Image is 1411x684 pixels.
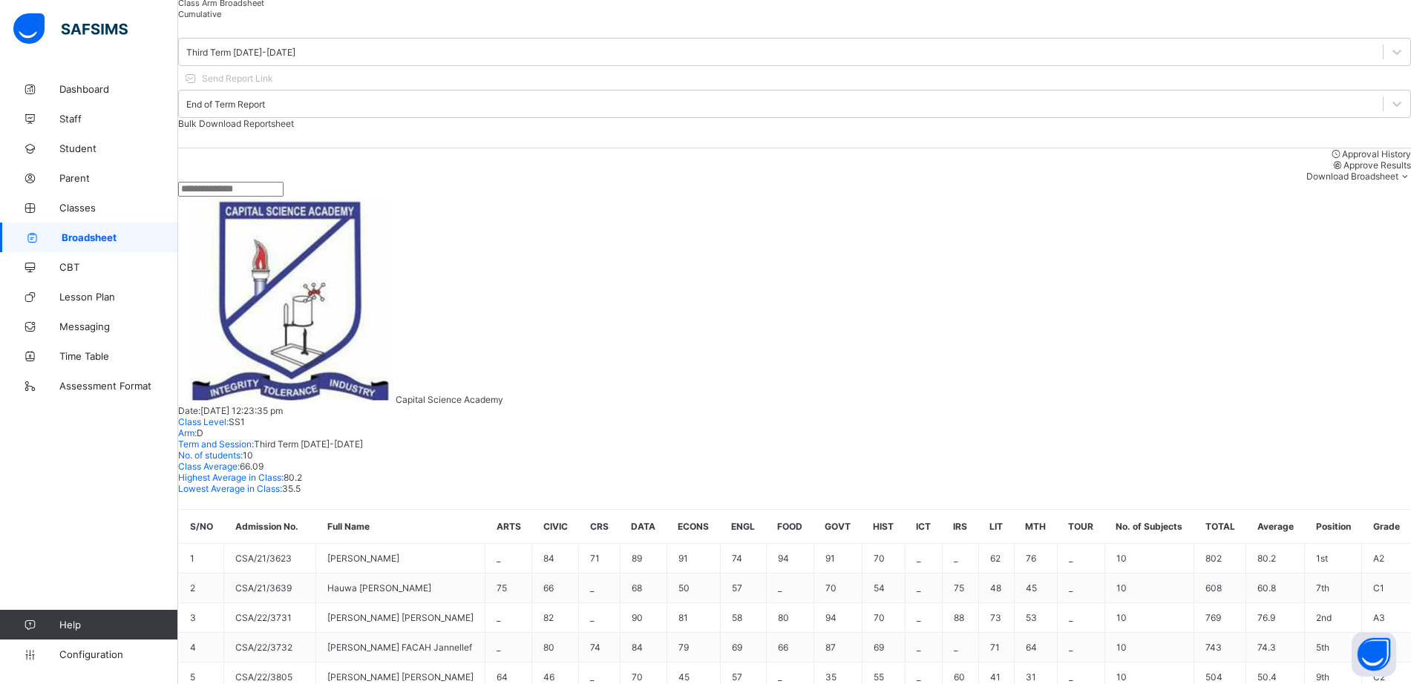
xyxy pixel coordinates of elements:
[59,320,178,332] span: Messaging
[905,603,942,633] td: _
[620,544,667,573] td: 89
[224,603,316,633] td: CSA/22/3731
[1057,510,1104,544] th: TOUR
[224,510,316,544] th: Admission No.
[978,573,1014,603] td: 48
[813,573,862,603] td: 70
[1057,603,1104,633] td: _
[667,573,720,603] td: 50
[13,13,128,45] img: safsims
[59,380,178,392] span: Assessment Format
[1194,573,1246,603] td: 608
[667,603,720,633] td: 81
[813,603,862,633] td: 94
[813,544,862,573] td: 91
[579,633,620,662] td: 74
[1014,573,1057,603] td: 45
[532,510,579,544] th: CIVIC
[942,633,978,662] td: _
[532,603,579,633] td: 82
[1014,544,1057,573] td: 76
[720,510,766,544] th: ENGL
[59,291,178,303] span: Lesson Plan
[667,633,720,662] td: 79
[720,603,766,633] td: 58
[197,427,203,438] span: D
[200,405,283,416] span: [DATE] 12:23:35 pm
[862,510,905,544] th: HIST
[905,573,942,603] td: _
[316,573,485,603] td: Hauwa [PERSON_NAME]
[1352,632,1396,677] button: Open asap
[224,633,316,662] td: CSA/22/3732
[485,510,532,544] th: ARTS
[766,544,813,573] td: 94
[178,118,294,129] span: Bulk Download Reportsheet
[862,573,905,603] td: 54
[178,197,396,403] img: csakuje.png
[532,573,579,603] td: 66
[178,427,197,438] span: Arm:
[978,633,1014,662] td: 71
[243,450,253,461] span: 10
[1246,633,1305,662] td: 74.3
[59,202,178,214] span: Classes
[1343,160,1411,171] span: Approve Results
[766,603,813,633] td: 80
[1305,510,1362,544] th: Position
[942,510,978,544] th: IRS
[942,573,978,603] td: 75
[1104,573,1194,603] td: 10
[620,510,667,544] th: DATA
[1104,633,1194,662] td: 10
[224,544,316,573] td: CSA/21/3623
[720,633,766,662] td: 69
[579,544,620,573] td: 71
[766,510,813,544] th: FOOD
[59,142,178,154] span: Student
[978,510,1014,544] th: LIT
[1104,544,1194,573] td: 10
[254,438,363,450] span: Third Term [DATE]-[DATE]
[532,544,579,573] td: 84
[1057,633,1104,662] td: _
[1305,573,1362,603] td: 7th
[720,573,766,603] td: 57
[1104,603,1194,633] td: 10
[978,603,1014,633] td: 73
[240,461,263,472] span: 66.09
[862,633,905,662] td: 69
[813,510,862,544] th: GOVT
[316,510,485,544] th: Full Name
[178,9,221,19] span: Cumulative
[179,603,224,633] td: 3
[179,544,224,573] td: 1
[1194,603,1246,633] td: 769
[1362,573,1411,603] td: C1
[59,172,178,184] span: Parent
[485,603,532,633] td: _
[667,544,720,573] td: 91
[59,619,177,631] span: Help
[1246,544,1305,573] td: 80.2
[316,603,485,633] td: [PERSON_NAME] [PERSON_NAME]
[1342,148,1411,160] span: Approval History
[59,113,178,125] span: Staff
[224,573,316,603] td: CSA/21/3639
[178,450,243,461] span: No. of students:
[620,633,667,662] td: 84
[284,472,302,483] span: 80.2
[1306,171,1398,182] span: Download Broadsheet
[178,405,200,416] span: Date:
[905,544,942,573] td: _
[178,472,284,483] span: Highest Average in Class:
[1104,510,1194,544] th: No. of Subjects
[579,510,620,544] th: CRS
[1362,510,1411,544] th: Grade
[1194,544,1246,573] td: 802
[1305,633,1362,662] td: 5th
[1194,633,1246,662] td: 743
[396,394,503,405] span: Capital Science Academy
[1246,573,1305,603] td: 60.8
[178,416,229,427] span: Class Level:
